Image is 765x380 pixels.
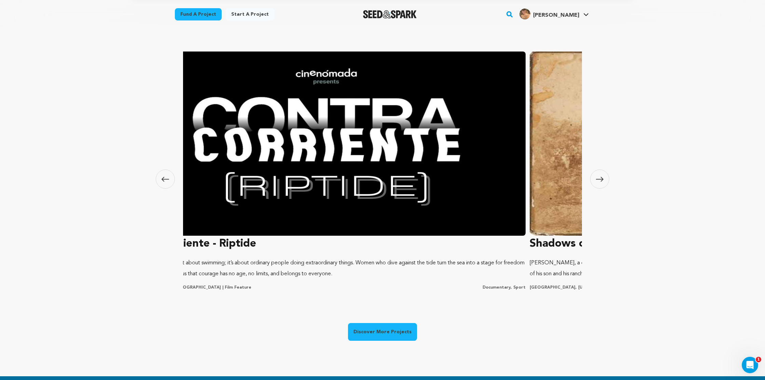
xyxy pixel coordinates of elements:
p: Documentary, Sport [483,285,526,290]
a: Start a project [226,8,274,20]
p: Contracorriente isn’t just about swimming; it’s about ordinary people doing extraordinary things.... [127,258,526,279]
span: Film Feature [225,286,251,290]
span: 1 [756,357,761,362]
a: Fund a project [175,8,222,20]
a: Seed&Spark Homepage [363,10,417,18]
span: [PERSON_NAME] [533,13,579,18]
a: Holly W.'s Profile [518,7,590,19]
iframe: Intercom live chat [742,357,758,373]
img: 70bf619fe8f1a699.png [519,9,530,19]
span: Holly W.'s Profile [518,7,590,21]
a: Discover More Projects [348,323,417,341]
a: Contracorriente - Riptide Contracorriente isn’t just about swimming; it’s about ordinary people d... [127,49,526,290]
img: Contracorriente - Riptide [127,52,526,236]
span: [GEOGRAPHIC_DATA], [US_STATE] | [530,286,604,290]
div: Holly W.'s Profile [519,9,579,19]
h3: Contracorriente - Riptide [127,236,526,252]
img: Seed&Spark Logo Dark Mode [363,10,417,18]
